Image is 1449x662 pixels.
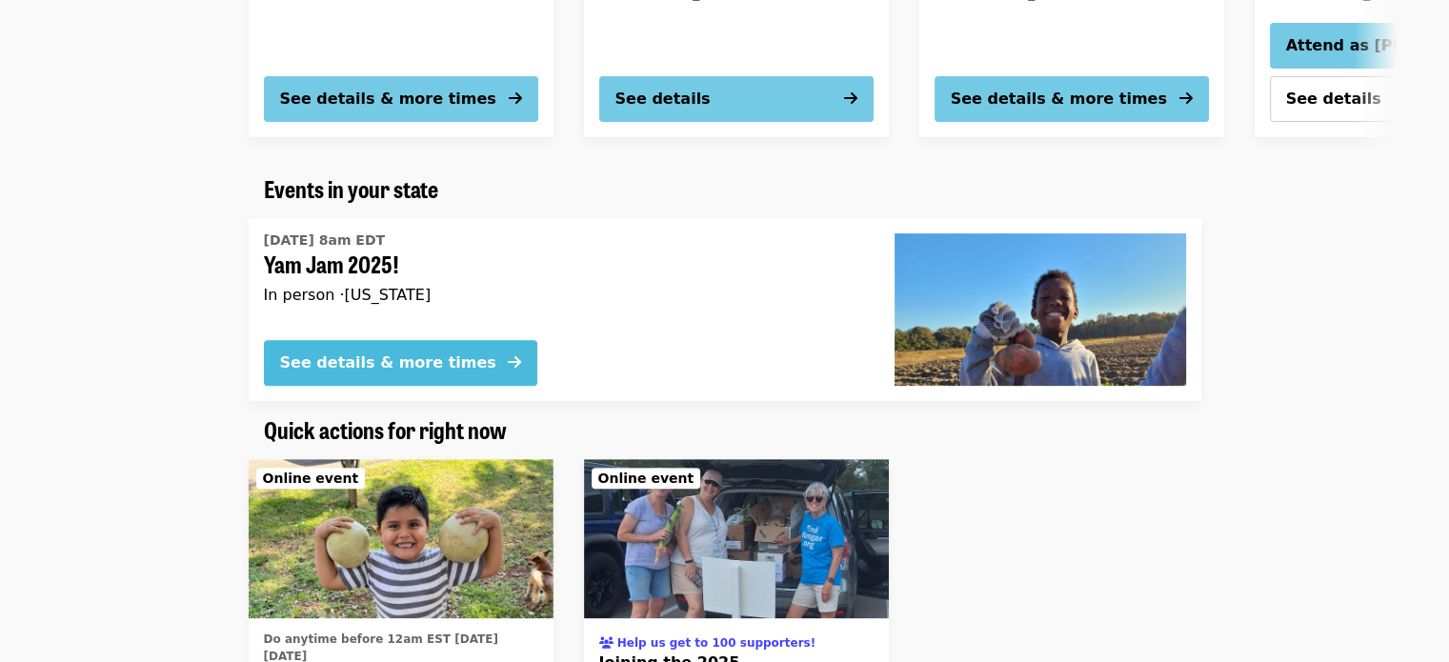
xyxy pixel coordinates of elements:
i: arrow-right icon [509,90,522,108]
div: See details & more times [951,88,1167,110]
span: Help us get to 100 supporters! [617,636,815,650]
a: Joining the 2025 Montgomery Farmers' Mkt. Gleaning Team [584,459,889,619]
i: users icon [599,636,614,650]
button: See details & more times [264,340,537,386]
a: SoSA Volunteer Interest Form [249,459,553,619]
div: Quick actions for right now [249,416,1201,444]
div: See details & more times [280,351,496,374]
span: Online event [598,471,694,486]
button: See details & more times [264,76,538,122]
img: Joining the 2025 Montgomery Farmers' Mkt. Gleaning Team organized by Society of St. Andrew [584,459,889,619]
span: Online event [263,471,359,486]
img: Yam Jam 2025! organized by Society of St. Andrew [895,233,1186,386]
button: See details & more times [935,76,1209,122]
i: arrow-right icon [1179,90,1193,108]
span: In person · [US_STATE] [264,286,432,304]
span: Quick actions for right now [264,412,507,446]
img: SoSA Volunteer Interest Form organized by Society of St. Andrew [249,459,553,619]
i: arrow-right icon [508,353,521,371]
i: arrow-right icon [844,90,857,108]
span: Yam Jam 2025! [264,251,864,278]
a: Quick actions for right now [264,416,507,444]
span: Events in your state [264,171,438,205]
div: See details [615,88,711,110]
a: See details for "Yam Jam 2025!" [249,218,1201,401]
time: [DATE] 8am EDT [264,231,386,251]
div: See details & more times [280,88,496,110]
button: See details [599,76,874,122]
span: See details [1286,90,1381,108]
